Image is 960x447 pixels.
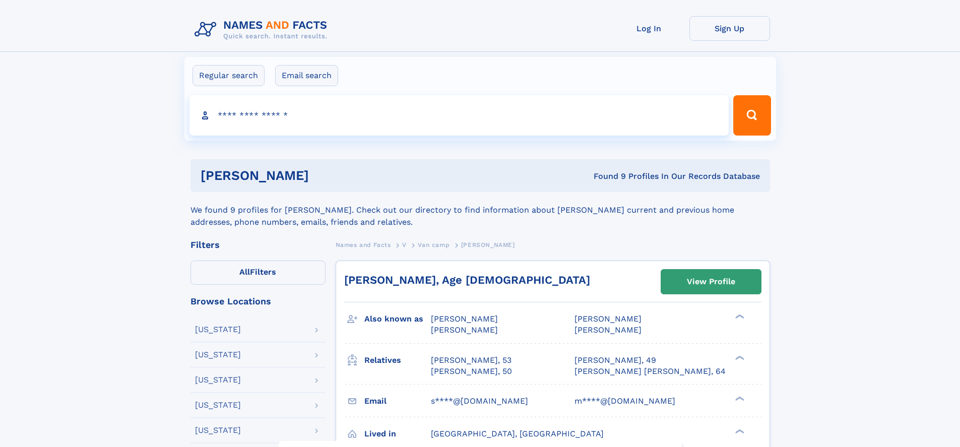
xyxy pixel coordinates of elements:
a: Sign Up [689,16,770,41]
div: [US_STATE] [195,376,241,384]
img: Logo Names and Facts [190,16,336,43]
div: ❯ [733,354,745,361]
div: [US_STATE] [195,326,241,334]
label: Email search [275,65,338,86]
a: [PERSON_NAME], 53 [431,355,511,366]
a: [PERSON_NAME] [PERSON_NAME], 64 [574,366,726,377]
span: [PERSON_NAME] [431,325,498,335]
button: Search Button [733,95,771,136]
a: Van camp [418,238,450,251]
div: Browse Locations [190,297,326,306]
a: [PERSON_NAME], 49 [574,355,656,366]
input: search input [189,95,729,136]
div: [US_STATE] [195,351,241,359]
div: Found 9 Profiles In Our Records Database [451,171,760,182]
div: Filters [190,240,326,249]
span: Van camp [418,241,450,248]
h3: Relatives [364,352,431,369]
div: ❯ [733,428,745,434]
span: All [239,267,250,277]
div: [US_STATE] [195,401,241,409]
div: [US_STATE] [195,426,241,434]
h1: [PERSON_NAME] [201,169,452,182]
a: [PERSON_NAME], Age [DEMOGRAPHIC_DATA] [344,274,590,286]
a: V [402,238,407,251]
span: V [402,241,407,248]
div: ❯ [733,395,745,402]
a: Names and Facts [336,238,391,251]
a: Log In [609,16,689,41]
span: [PERSON_NAME] [431,314,498,324]
span: [GEOGRAPHIC_DATA], [GEOGRAPHIC_DATA] [431,429,604,438]
span: [PERSON_NAME] [461,241,515,248]
h3: Email [364,393,431,410]
label: Regular search [193,65,265,86]
div: ❯ [733,313,745,320]
div: We found 9 profiles for [PERSON_NAME]. Check out our directory to find information about [PERSON_... [190,192,770,228]
label: Filters [190,261,326,285]
span: [PERSON_NAME] [574,314,642,324]
div: View Profile [687,270,735,293]
a: View Profile [661,270,761,294]
h3: Also known as [364,310,431,328]
span: [PERSON_NAME] [574,325,642,335]
h3: Lived in [364,425,431,442]
a: [PERSON_NAME], 50 [431,366,512,377]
